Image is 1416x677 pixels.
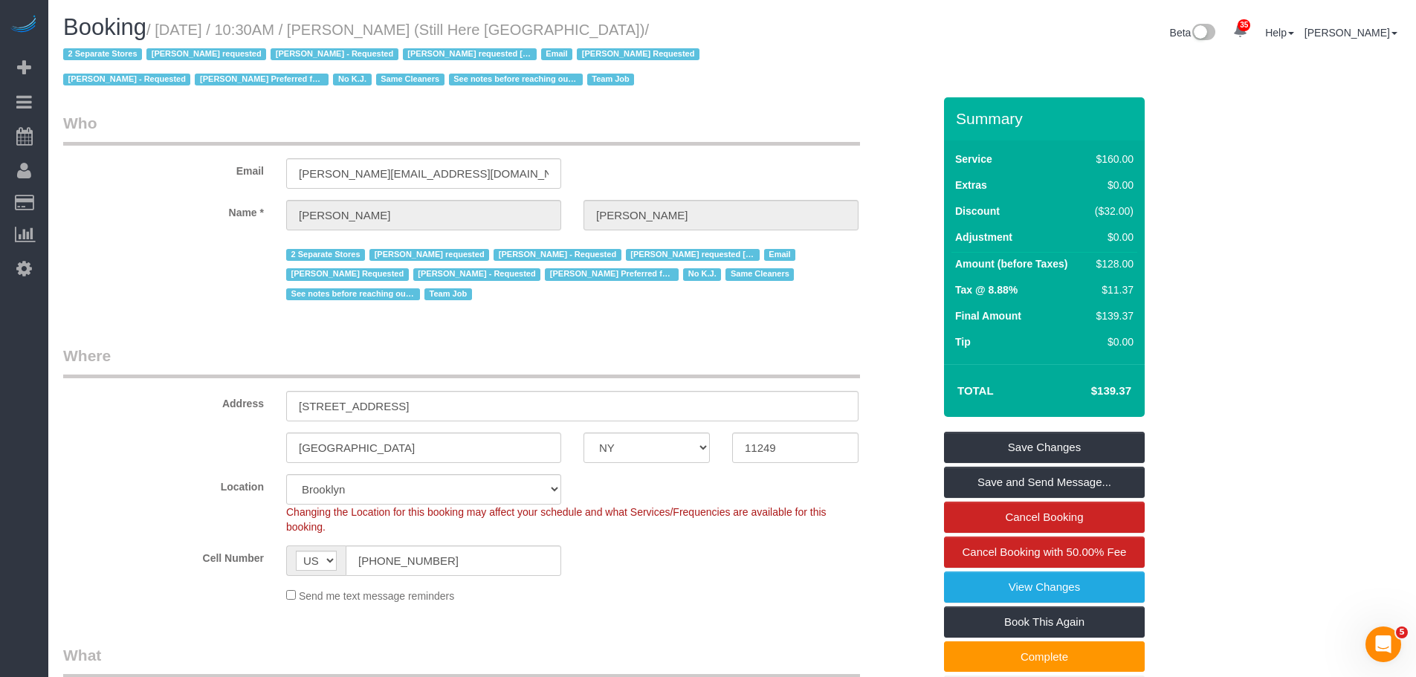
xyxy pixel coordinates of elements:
[725,268,794,280] span: Same Cleaners
[286,158,561,189] input: Email
[286,433,561,463] input: City
[346,545,561,576] input: Cell Number
[1089,204,1134,218] div: ($32.00)
[286,200,561,230] input: First Name
[1265,27,1294,39] a: Help
[1089,308,1134,323] div: $139.37
[1089,178,1134,192] div: $0.00
[764,249,796,261] span: Email
[955,152,992,166] label: Service
[413,268,540,280] span: [PERSON_NAME] - Requested
[957,384,994,397] strong: Total
[944,467,1145,498] a: Save and Send Message...
[403,48,537,60] span: [PERSON_NAME] requested [STREET_ADDRESS]
[9,15,39,36] img: Automaid Logo
[955,204,1000,218] label: Discount
[955,334,971,349] label: Tip
[1089,230,1134,244] div: $0.00
[944,641,1145,673] a: Complete
[63,14,146,40] span: Booking
[286,268,409,280] span: [PERSON_NAME] Requested
[1238,19,1250,31] span: 35
[52,158,275,178] label: Email
[1365,626,1401,662] iframe: Intercom live chat
[944,537,1145,568] a: Cancel Booking with 50.00% Fee
[376,74,444,85] span: Same Cleaners
[955,178,987,192] label: Extras
[545,268,679,280] span: [PERSON_NAME] Preferred for [STREET_ADDRESS][PERSON_NAME]
[1191,24,1215,43] img: New interface
[1089,282,1134,297] div: $11.37
[732,433,859,463] input: Zip Code
[271,48,398,60] span: [PERSON_NAME] - Requested
[63,74,190,85] span: [PERSON_NAME] - Requested
[424,288,472,300] span: Team Job
[955,282,1018,297] label: Tax @ 8.88%
[494,249,621,261] span: [PERSON_NAME] - Requested
[286,506,827,533] span: Changing the Location for this booking may affect your schedule and what Services/Frequencies are...
[52,474,275,494] label: Location
[944,606,1145,638] a: Book This Again
[944,432,1145,463] a: Save Changes
[1089,256,1134,271] div: $128.00
[955,230,1012,244] label: Adjustment
[583,200,859,230] input: Last Name
[944,502,1145,533] a: Cancel Booking
[52,391,275,411] label: Address
[449,74,583,85] span: See notes before reaching out to customer
[299,590,454,602] span: Send me text message reminders
[955,308,1021,323] label: Final Amount
[63,22,704,88] small: / [DATE] / 10:30AM / [PERSON_NAME] (Still Here [GEOGRAPHIC_DATA])
[286,249,365,261] span: 2 Separate Stores
[369,249,489,261] span: [PERSON_NAME] requested
[52,545,275,566] label: Cell Number
[1089,152,1134,166] div: $160.00
[63,48,142,60] span: 2 Separate Stores
[63,112,860,146] legend: Who
[577,48,699,60] span: [PERSON_NAME] Requested
[1305,27,1397,39] a: [PERSON_NAME]
[1047,385,1131,398] h4: $139.37
[1089,334,1134,349] div: $0.00
[944,571,1145,603] a: View Changes
[587,74,635,85] span: Team Job
[286,288,420,300] span: See notes before reaching out to customer
[146,48,266,60] span: [PERSON_NAME] requested
[626,249,760,261] span: [PERSON_NAME] requested [STREET_ADDRESS]
[1170,27,1216,39] a: Beta
[333,74,371,85] span: No K.J.
[52,200,275,220] label: Name *
[955,256,1067,271] label: Amount (before Taxes)
[63,345,860,378] legend: Where
[963,545,1127,558] span: Cancel Booking with 50.00% Fee
[683,268,721,280] span: No K.J.
[541,48,573,60] span: Email
[1396,626,1408,638] span: 5
[63,22,704,88] span: /
[1226,15,1255,48] a: 35
[956,110,1137,127] h3: Summary
[195,74,329,85] span: [PERSON_NAME] Preferred for [STREET_ADDRESS][PERSON_NAME]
